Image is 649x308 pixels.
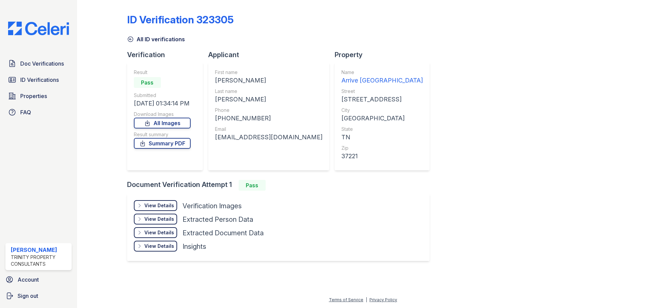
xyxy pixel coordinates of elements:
div: [STREET_ADDRESS] [341,95,423,104]
div: Download Images [134,111,191,118]
a: Account [3,273,74,286]
div: Phone [215,107,322,114]
div: City [341,107,423,114]
div: Verification [127,50,208,60]
div: Applicant [208,50,335,60]
div: Arrive [GEOGRAPHIC_DATA] [341,76,423,85]
a: All ID verifications [127,35,185,43]
div: View Details [144,202,174,209]
span: Doc Verifications [20,60,64,68]
div: View Details [144,243,174,250]
div: Email [215,126,322,133]
div: State [341,126,423,133]
div: Name [341,69,423,76]
div: View Details [144,229,174,236]
div: Document Verification Attempt 1 [127,180,435,191]
a: FAQ [5,105,72,119]
div: View Details [144,216,174,222]
a: Doc Verifications [5,57,72,70]
div: Street [341,88,423,95]
div: TN [341,133,423,142]
img: CE_Logo_Blue-a8612792a0a2168367f1c8372b55b34899dd931a85d93a1a3d3e32e68fde9ad4.png [3,22,74,35]
a: Privacy Policy [369,297,397,302]
div: [PERSON_NAME] [215,76,322,85]
div: Zip [341,145,423,151]
span: FAQ [20,108,31,116]
div: | [366,297,367,302]
span: Account [18,276,39,284]
div: Verification Images [183,201,242,211]
div: [EMAIL_ADDRESS][DOMAIN_NAME] [215,133,322,142]
a: Properties [5,89,72,103]
div: Pass [239,180,266,191]
div: [PHONE_NUMBER] [215,114,322,123]
div: First name [215,69,322,76]
div: Trinity Property Consultants [11,254,69,267]
div: Last name [215,88,322,95]
span: Properties [20,92,47,100]
div: 37221 [341,151,423,161]
a: Sign out [3,289,74,303]
div: Extracted Person Data [183,215,253,224]
a: Name Arrive [GEOGRAPHIC_DATA] [341,69,423,85]
div: Result [134,69,191,76]
a: Terms of Service [329,297,363,302]
div: Insights [183,242,206,251]
div: ID Verification 323305 [127,14,234,26]
a: ID Verifications [5,73,72,87]
a: All Images [134,118,191,128]
span: ID Verifications [20,76,59,84]
div: [PERSON_NAME] [11,246,69,254]
div: [GEOGRAPHIC_DATA] [341,114,423,123]
iframe: chat widget [621,281,642,301]
a: Summary PDF [134,138,191,149]
div: Extracted Document Data [183,228,264,238]
span: Sign out [18,292,38,300]
div: [DATE] 01:34:14 PM [134,99,191,108]
div: [PERSON_NAME] [215,95,322,104]
div: Pass [134,77,161,88]
div: Property [335,50,435,60]
div: Submitted [134,92,191,99]
div: Result summary [134,131,191,138]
